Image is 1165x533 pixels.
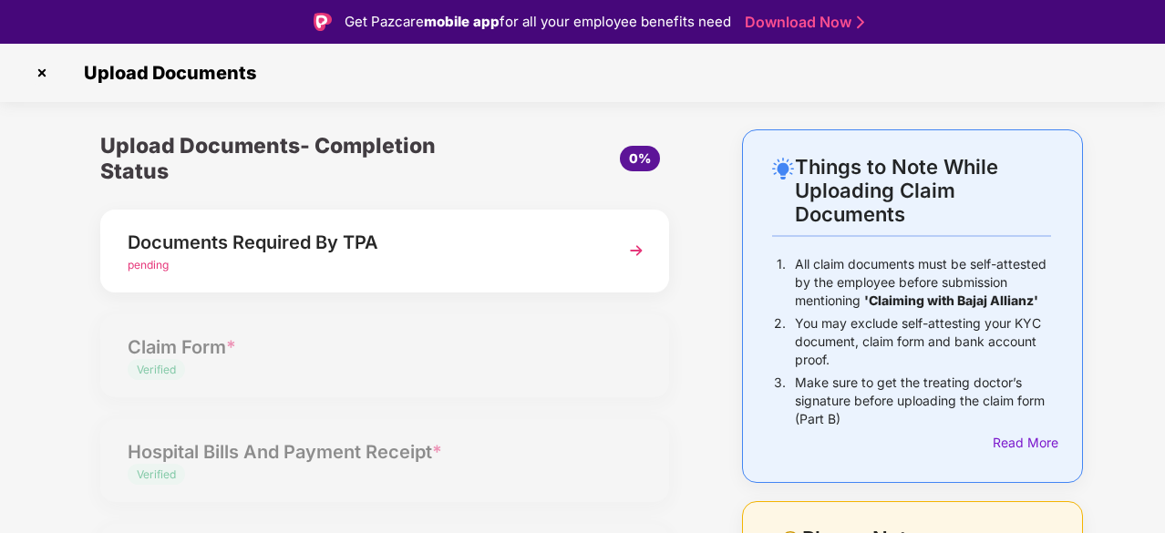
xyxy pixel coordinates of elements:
[314,13,332,31] img: Logo
[27,58,57,87] img: svg+xml;base64,PHN2ZyBpZD0iQ3Jvc3MtMzJ4MzIiIHhtbG5zPSJodHRwOi8vd3d3LnczLm9yZy8yMDAwL3N2ZyIgd2lkdG...
[128,258,169,272] span: pending
[795,155,1051,226] div: Things to Note While Uploading Claim Documents
[424,13,500,30] strong: mobile app
[774,314,786,369] p: 2.
[993,433,1051,453] div: Read More
[857,13,864,32] img: Stroke
[795,374,1051,428] p: Make sure to get the treating doctor’s signature before uploading the claim form (Part B)
[66,62,265,84] span: Upload Documents
[100,129,479,188] div: Upload Documents- Completion Status
[864,292,1038,308] b: 'Claiming with Bajaj Allianz'
[777,255,786,310] p: 1.
[620,234,653,267] img: svg+xml;base64,PHN2ZyBpZD0iTmV4dCIgeG1sbnM9Imh0dHA6Ly93d3cudzMub3JnLzIwMDAvc3ZnIiB3aWR0aD0iMzYiIG...
[629,150,651,166] span: 0%
[774,374,786,428] p: 3.
[795,314,1051,369] p: You may exclude self-attesting your KYC document, claim form and bank account proof.
[128,228,599,257] div: Documents Required By TPA
[795,255,1051,310] p: All claim documents must be self-attested by the employee before submission mentioning
[345,11,731,33] div: Get Pazcare for all your employee benefits need
[745,13,859,32] a: Download Now
[772,158,794,179] img: svg+xml;base64,PHN2ZyB4bWxucz0iaHR0cDovL3d3dy53My5vcmcvMjAwMC9zdmciIHdpZHRoPSIyNC4wOTMiIGhlaWdodD...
